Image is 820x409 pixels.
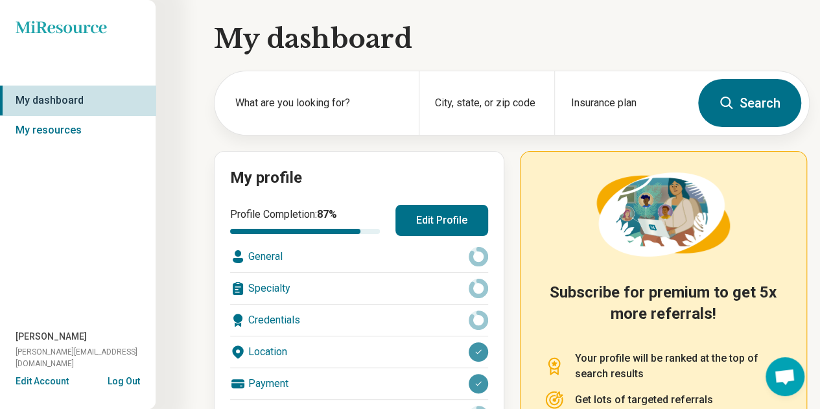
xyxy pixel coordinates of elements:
p: Get lots of targeted referrals [575,392,713,408]
p: Your profile will be ranked at the top of search results [575,351,783,382]
div: Location [230,336,488,368]
span: [PERSON_NAME][EMAIL_ADDRESS][DOMAIN_NAME] [16,346,156,369]
button: Edit Profile [395,205,488,236]
h2: My profile [230,167,488,189]
button: Search [698,79,801,127]
div: General [230,241,488,272]
div: Open chat [766,357,804,396]
div: Specialty [230,273,488,304]
div: Credentials [230,305,488,336]
span: [PERSON_NAME] [16,330,87,344]
button: Log Out [108,375,140,385]
span: 87 % [317,208,337,220]
div: Payment [230,368,488,399]
div: Profile Completion: [230,207,380,234]
label: What are you looking for? [235,95,403,111]
h2: Subscribe for premium to get 5x more referrals! [544,282,783,335]
button: Edit Account [16,375,69,388]
h1: My dashboard [214,21,810,57]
